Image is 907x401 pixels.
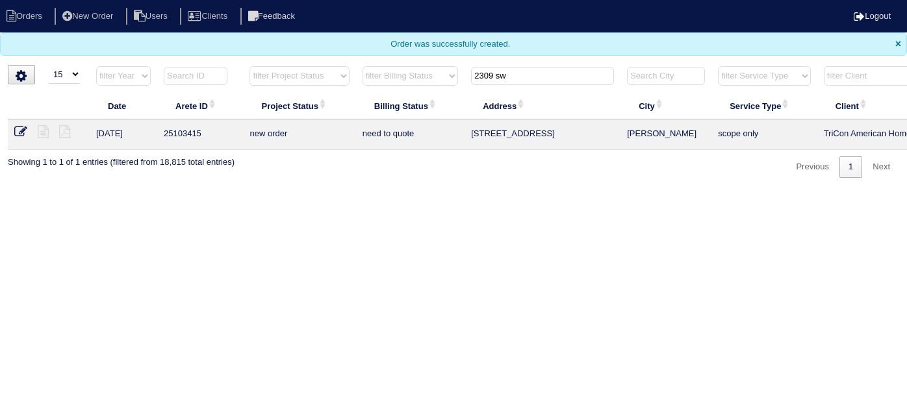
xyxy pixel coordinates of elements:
[90,92,157,119] th: Date
[839,156,862,178] a: 1
[180,11,238,21] a: Clients
[854,11,891,21] a: Logout
[240,8,305,25] li: Feedback
[180,8,238,25] li: Clients
[711,92,817,119] th: Service Type: activate to sort column ascending
[243,119,355,150] td: new order
[356,92,465,119] th: Billing Status: activate to sort column ascending
[90,119,157,150] td: [DATE]
[157,92,243,119] th: Arete ID: activate to sort column ascending
[711,119,817,150] td: scope only
[627,67,705,85] input: Search City
[243,92,355,119] th: Project Status: activate to sort column ascending
[471,67,614,85] input: Search Address
[620,92,711,119] th: City: activate to sort column ascending
[895,38,901,49] span: ×
[157,119,243,150] td: 25103415
[356,119,465,150] td: need to quote
[863,156,899,178] a: Next
[8,150,235,168] div: Showing 1 to 1 of 1 entries (filtered from 18,815 total entries)
[55,8,123,25] li: New Order
[465,92,620,119] th: Address: activate to sort column ascending
[620,119,711,150] td: [PERSON_NAME]
[126,8,178,25] li: Users
[126,11,178,21] a: Users
[787,156,838,178] a: Previous
[55,11,123,21] a: New Order
[164,67,227,85] input: Search ID
[465,119,620,150] td: [STREET_ADDRESS]
[895,38,901,50] span: Close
